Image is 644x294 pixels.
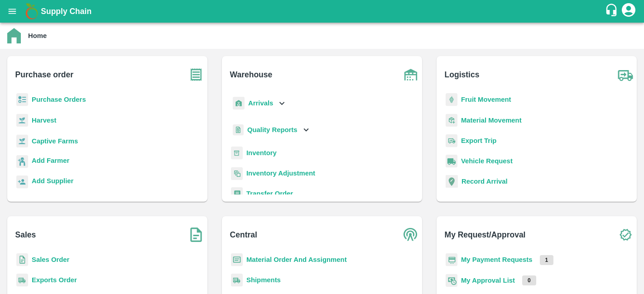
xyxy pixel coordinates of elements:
[399,63,422,86] img: warehouse
[246,190,293,197] a: Transfer Order
[446,114,457,127] img: material
[461,137,496,144] a: Export Trip
[16,274,28,287] img: shipments
[2,1,23,22] button: open drawer
[16,175,28,189] img: supplier
[32,276,77,284] a: Exports Order
[231,147,243,160] img: whInventory
[23,2,41,20] img: logo
[614,223,637,246] img: check
[461,157,513,165] a: Vehicle Request
[248,100,273,107] b: Arrivals
[7,28,21,43] img: home
[605,3,620,19] div: customer-support
[233,124,244,136] img: qualityReport
[32,138,78,145] a: Captive Farms
[16,93,28,106] img: reciept
[231,187,243,200] img: whTransfer
[231,167,243,180] img: inventory
[32,177,73,185] b: Add Supplier
[32,256,69,263] a: Sales Order
[246,170,315,177] a: Inventory Adjustment
[246,276,281,284] a: Shipments
[32,157,69,164] b: Add Farmer
[185,63,207,86] img: purchase
[445,228,526,241] b: My Request/Approval
[16,253,28,266] img: sales
[28,32,47,39] b: Home
[620,2,637,21] div: account of current user
[614,63,637,86] img: truck
[446,93,457,106] img: fruit
[461,256,533,263] a: My Payment Requests
[446,175,458,188] img: recordArrival
[230,228,257,241] b: Central
[246,256,347,263] a: Material Order And Assignment
[16,114,28,127] img: harvest
[446,155,457,168] img: vehicle
[461,96,511,103] a: Fruit Movement
[231,253,243,266] img: centralMaterial
[41,5,605,18] a: Supply Chain
[32,176,73,188] a: Add Supplier
[15,68,73,81] b: Purchase order
[15,228,36,241] b: Sales
[230,68,273,81] b: Warehouse
[461,178,508,185] a: Record Arrival
[32,96,86,103] a: Purchase Orders
[185,223,207,246] img: soSales
[231,93,287,114] div: Arrivals
[233,97,245,110] img: whArrival
[16,155,28,168] img: farmer
[522,275,536,285] p: 0
[446,253,457,266] img: payment
[32,156,69,168] a: Add Farmer
[41,7,91,16] b: Supply Chain
[461,277,515,284] a: My Approval List
[540,255,554,265] p: 1
[246,149,277,156] a: Inventory
[461,117,522,124] a: Material Movement
[16,134,28,148] img: harvest
[446,134,457,147] img: delivery
[32,117,56,124] a: Harvest
[446,274,457,287] img: approval
[399,223,422,246] img: central
[445,68,480,81] b: Logistics
[247,126,298,133] b: Quality Reports
[231,274,243,287] img: shipments
[231,121,311,139] div: Quality Reports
